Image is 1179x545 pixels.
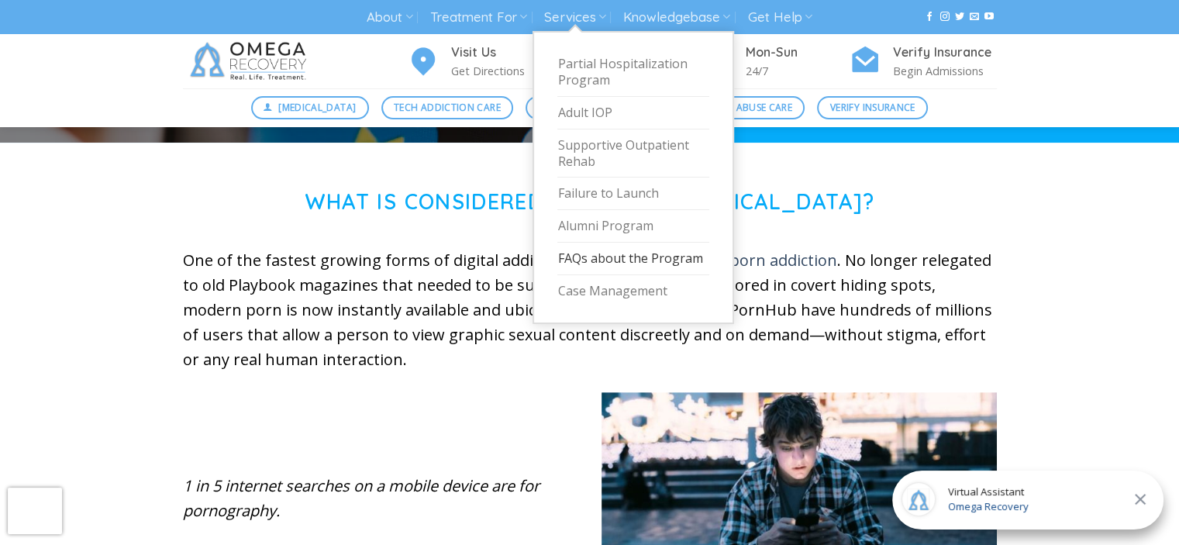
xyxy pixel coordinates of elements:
[408,43,555,81] a: Visit Us Get Directions
[557,129,709,178] a: Supportive Outpatient Rehab
[623,3,730,32] a: Knowledgebase
[925,12,934,22] a: Follow on Facebook
[817,96,928,119] a: Verify Insurance
[430,3,527,32] a: Treatment For
[557,178,709,210] a: Failure to Launch
[666,96,805,119] a: Substance Abuse Care
[183,34,319,88] img: Omega Recovery
[746,62,850,80] p: 24/7
[278,100,356,115] span: [MEDICAL_DATA]
[679,100,792,115] span: Substance Abuse Care
[183,189,997,215] h1: What is Considered an online [MEDICAL_DATA]?
[251,96,369,119] a: [MEDICAL_DATA]
[984,12,994,22] a: Follow on YouTube
[893,43,997,63] h4: Verify Insurance
[557,243,709,275] a: FAQs about the Program
[557,48,709,97] a: Partial Hospitalization Program
[557,97,709,129] a: Adult IOP
[955,12,964,22] a: Follow on Twitter
[746,43,850,63] h4: Mon-Sun
[367,3,412,32] a: About
[381,96,514,119] a: Tech Addiction Care
[939,12,949,22] a: Follow on Instagram
[451,62,555,80] p: Get Directions
[544,3,605,32] a: Services
[451,43,555,63] h4: Visit Us
[748,3,812,32] a: Get Help
[893,62,997,80] p: Begin Admissions
[183,248,997,372] p: One of the fastest growing forms of digital addictions (or tech addiction) is . No longer relegat...
[970,12,979,22] a: Send us an email
[729,250,837,271] a: porn addiction
[394,100,501,115] span: Tech Addiction Care
[557,275,709,307] a: Case Management
[557,210,709,243] a: Alumni Program
[526,96,653,119] a: Mental Health Care
[850,43,997,81] a: Verify Insurance Begin Admissions
[830,100,915,115] span: Verify Insurance
[183,475,540,521] em: 1 in 5 internet searches on a mobile device are for pornography.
